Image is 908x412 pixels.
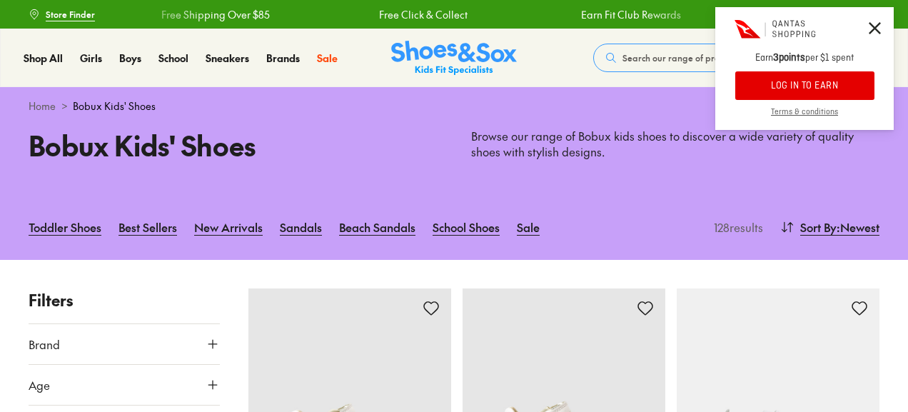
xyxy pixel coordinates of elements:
span: Search our range of products [622,51,740,64]
button: Brand [29,324,220,364]
a: Shop All [24,51,63,66]
a: Toddler Shoes [29,211,101,243]
p: Browse our range of Bobux kids shoes to discover a wide variety of quality shoes with stylish des... [471,129,879,160]
button: LOG IN TO EARN [735,71,874,100]
a: Free Click & Collect [318,7,406,22]
a: Beach Sandals [339,211,415,243]
p: Earn per $1 spent [715,51,894,71]
div: > [29,99,879,114]
a: Home [29,99,56,114]
a: Sale [517,211,540,243]
a: Shoes & Sox [391,41,517,76]
span: Sneakers [206,51,249,65]
span: Sale [317,51,338,65]
button: Age [29,365,220,405]
span: Boys [119,51,141,65]
span: Age [29,376,50,393]
a: School Shoes [433,211,500,243]
a: Store Finder [29,1,95,27]
a: Best Sellers [118,211,177,243]
span: : Newest [837,218,879,236]
p: 128 results [708,218,763,236]
span: Girls [80,51,102,65]
a: Book a FREE Expert Fitting [757,1,879,27]
a: Sandals [280,211,322,243]
a: Sneakers [206,51,249,66]
span: Bobux Kids' Shoes [73,99,156,114]
a: School [158,51,188,66]
span: Brand [29,336,60,353]
span: Sort By [800,218,837,236]
button: Search our range of products [593,44,799,72]
a: Earn Fit Club Rewards [519,7,619,22]
a: New Arrivals [194,211,263,243]
a: Boys [119,51,141,66]
h1: Bobux Kids' Shoes [29,125,437,166]
img: SNS_Logo_Responsive.svg [391,41,517,76]
a: Free Shipping Over $85 [100,7,208,22]
a: Terms & conditions [715,107,894,130]
span: Shop All [24,51,63,65]
a: Girls [80,51,102,66]
span: School [158,51,188,65]
span: Brands [266,51,300,65]
button: Sort By:Newest [780,211,879,243]
span: Store Finder [46,8,95,21]
strong: 3 points [773,51,805,64]
a: Sale [317,51,338,66]
p: Filters [29,288,220,312]
a: Brands [266,51,300,66]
